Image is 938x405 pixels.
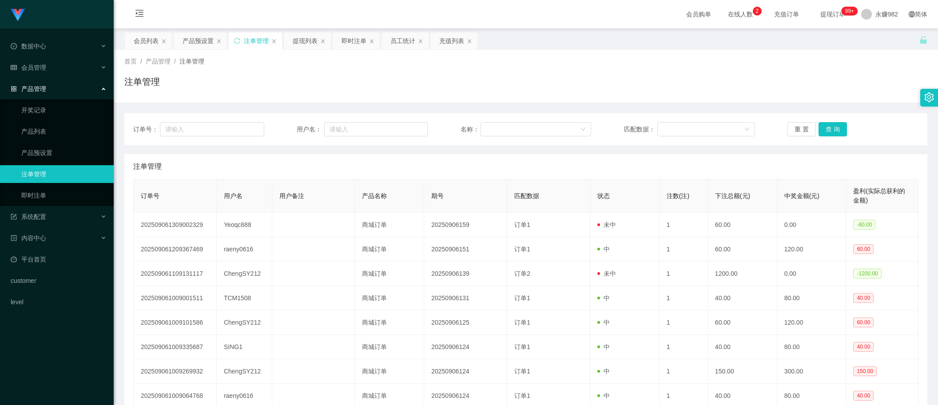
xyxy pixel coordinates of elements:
[597,392,610,399] span: 中
[514,270,530,277] span: 订单2
[708,237,777,262] td: 60.00
[216,39,222,44] i: 图标: close
[744,127,750,133] i: 图标: down
[660,310,708,335] td: 1
[597,246,610,253] span: 中
[11,214,17,220] i: 图标: form
[244,32,269,49] div: 注单管理
[853,220,875,230] span: -60.00
[124,58,137,65] span: 首页
[217,335,272,359] td: SING1
[708,213,777,237] td: 60.00
[708,335,777,359] td: 40.00
[134,310,217,335] td: 202509061009101586
[11,43,46,50] span: 数据中心
[271,39,277,44] i: 图标: close
[390,32,415,49] div: 员工统计
[853,269,881,278] span: -1200.00
[369,39,374,44] i: 图标: close
[124,75,160,88] h1: 注单管理
[597,192,610,199] span: 状态
[355,237,424,262] td: 商城订单
[134,213,217,237] td: 202509061309002329
[21,123,107,140] a: 产品列表
[597,221,616,228] span: 未中
[133,161,162,172] span: 注单管理
[141,192,159,199] span: 订单号
[597,294,610,302] span: 中
[708,286,777,310] td: 40.00
[355,335,424,359] td: 商城订单
[279,192,304,199] span: 用户备注
[134,237,217,262] td: 202509061209367469
[342,32,366,49] div: 即时注单
[660,237,708,262] td: 1
[11,9,25,21] img: logo.9652507e.png
[667,192,689,199] span: 注数(注)
[424,213,507,237] td: 20250906159
[161,39,167,44] i: 图标: close
[160,122,264,136] input: 请输入
[133,125,160,134] span: 订单号：
[21,187,107,204] a: 即时注单
[362,192,387,199] span: 产品名称
[217,286,272,310] td: TCM1508
[355,262,424,286] td: 商城订单
[753,7,762,16] sup: 2
[755,7,759,16] p: 2
[424,335,507,359] td: 20250906124
[217,213,272,237] td: Yeoqc888
[514,319,530,326] span: 订单1
[660,335,708,359] td: 1
[424,262,507,286] td: 20250906139
[514,294,530,302] span: 订单1
[11,213,46,220] span: 系统配置
[514,246,530,253] span: 订单1
[424,310,507,335] td: 20250906125
[708,262,777,286] td: 1200.00
[777,237,847,262] td: 120.00
[777,310,847,335] td: 120.00
[11,43,17,49] i: 图标: check-circle-o
[134,286,217,310] td: 202509061009001511
[355,359,424,384] td: 商城订单
[777,213,847,237] td: 0.00
[461,125,481,134] span: 名称：
[708,310,777,335] td: 60.00
[217,237,272,262] td: raeny0616
[514,221,530,228] span: 订单1
[146,58,171,65] span: 产品管理
[624,125,657,134] span: 匹配数据：
[424,286,507,310] td: 20250906131
[514,392,530,399] span: 订单1
[224,192,242,199] span: 用户名
[217,359,272,384] td: ChengSY212
[21,165,107,183] a: 注单管理
[708,359,777,384] td: 150.00
[777,359,847,384] td: 300.00
[293,32,318,49] div: 提现列表
[183,32,214,49] div: 产品预设置
[297,125,324,134] span: 用户名：
[853,391,874,401] span: 40.00
[787,122,816,136] button: 重 置
[11,85,46,92] span: 产品管理
[853,244,874,254] span: 60.00
[431,192,444,199] span: 期号
[777,262,847,286] td: 0.00
[597,343,610,350] span: 中
[355,310,424,335] td: 商城订单
[140,58,142,65] span: /
[919,36,927,44] i: 图标: unlock
[179,58,204,65] span: 注单管理
[134,335,217,359] td: 202509061009335687
[11,86,17,92] i: 图标: appstore-o
[11,250,107,268] a: 图标: dashboard平台首页
[660,359,708,384] td: 1
[715,192,750,199] span: 下注总额(元)
[853,318,874,327] span: 60.00
[324,122,428,136] input: 请输入
[134,359,217,384] td: 202509061009269932
[777,286,847,310] td: 80.00
[320,39,326,44] i: 图标: close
